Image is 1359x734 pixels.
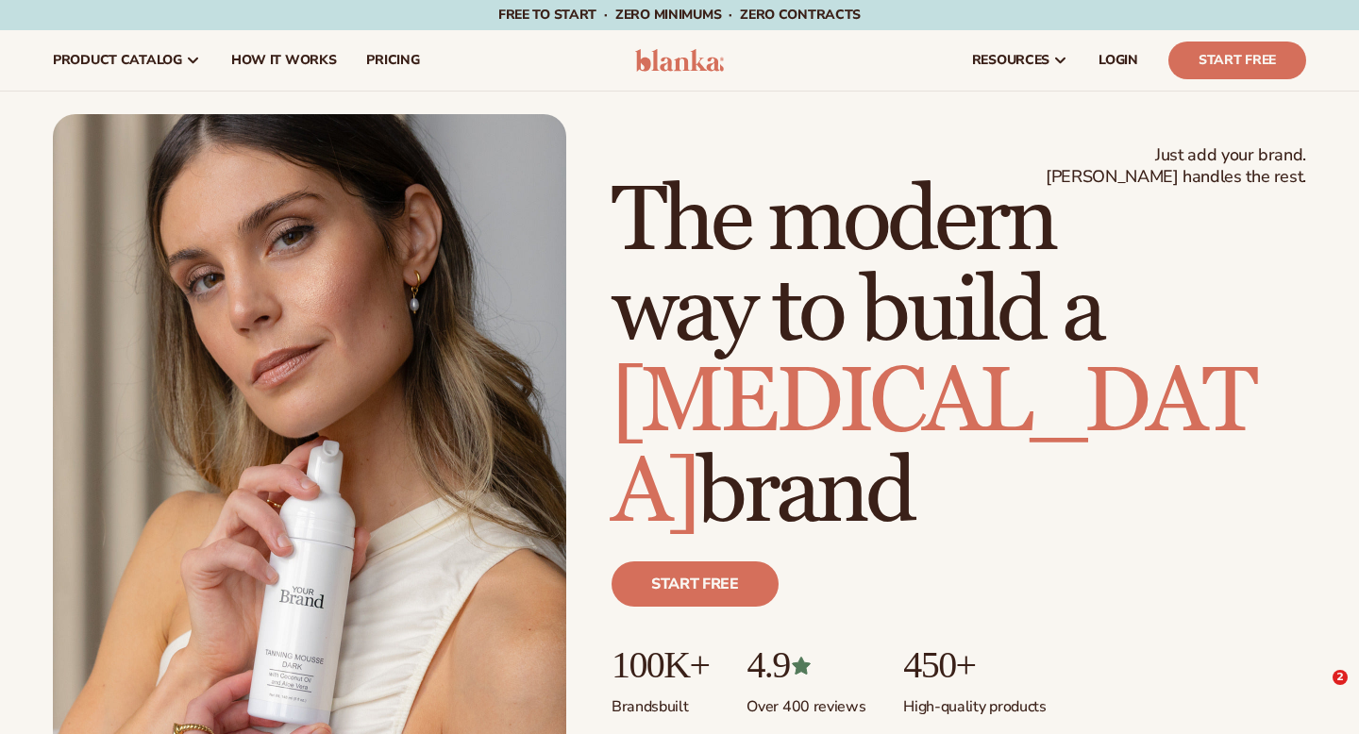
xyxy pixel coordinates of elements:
[1046,144,1306,189] span: Just add your brand. [PERSON_NAME] handles the rest.
[747,686,865,717] p: Over 400 reviews
[498,6,861,24] span: Free to start · ZERO minimums · ZERO contracts
[1333,670,1348,685] span: 2
[612,561,779,607] a: Start free
[231,53,337,68] span: How It Works
[972,53,1049,68] span: resources
[1083,30,1153,91] a: LOGIN
[903,686,1046,717] p: High-quality products
[747,644,865,686] p: 4.9
[957,30,1083,91] a: resources
[53,53,182,68] span: product catalog
[366,53,419,68] span: pricing
[351,30,434,91] a: pricing
[1099,53,1138,68] span: LOGIN
[612,686,709,717] p: Brands built
[216,30,352,91] a: How It Works
[1294,670,1339,715] iframe: Intercom live chat
[38,30,216,91] a: product catalog
[1168,42,1306,79] a: Start Free
[612,347,1253,548] span: [MEDICAL_DATA]
[635,49,725,72] img: logo
[903,644,1046,686] p: 450+
[612,176,1306,539] h1: The modern way to build a brand
[612,644,709,686] p: 100K+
